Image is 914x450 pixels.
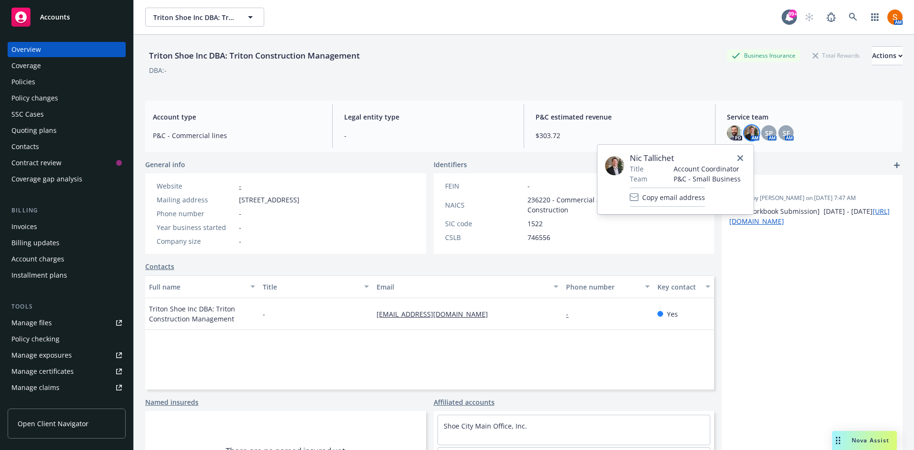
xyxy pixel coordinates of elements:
div: Manage exposures [11,348,72,363]
span: 236220 - Commercial and Institutional Building Construction [527,195,703,215]
a: Manage files [8,315,126,330]
a: Affiliated accounts [434,397,495,407]
span: Nova Assist [852,436,889,444]
a: Manage exposures [8,348,126,363]
span: 746556 [527,232,550,242]
span: Account type [153,112,321,122]
span: [STREET_ADDRESS] [239,195,299,205]
a: Switch app [865,8,884,27]
div: Total Rewards [808,50,864,61]
span: SP [765,128,773,138]
div: Manage certificates [11,364,74,379]
button: Title [259,275,373,298]
a: Billing updates [8,235,126,250]
div: Business Insurance [727,50,800,61]
span: P&C - Small Business [674,174,741,184]
div: Manage BORs [11,396,56,411]
span: Legal entity type [344,112,512,122]
a: [EMAIL_ADDRESS][DOMAIN_NAME] [377,310,496,319]
img: employee photo [605,156,624,175]
a: Policy changes [8,90,126,106]
div: DBA: - [149,65,167,75]
div: Drag to move [832,431,844,450]
div: Key contact [657,282,700,292]
button: Key contact [654,275,714,298]
div: Title [263,282,358,292]
span: 1522 [527,219,543,229]
a: Quoting plans [8,123,126,138]
div: Manage claims [11,380,60,395]
div: Billing updates [11,235,60,250]
div: Installment plans [11,268,67,283]
a: Invoices [8,219,126,234]
span: Copy email address [642,192,705,202]
span: Updated by [PERSON_NAME] on [DATE] 7:47 AM [729,194,895,202]
div: Coverage gap analysis [11,171,82,187]
a: Report a Bug [822,8,841,27]
button: Actions [872,46,903,65]
a: Contacts [145,261,174,271]
img: photo [887,10,903,25]
span: SF [783,128,790,138]
div: Website [157,181,235,191]
span: Account Coordinator [674,164,741,174]
span: - [527,181,530,191]
a: Installment plans [8,268,126,283]
button: Copy email address [630,188,705,207]
a: add [891,160,903,171]
button: Nova Assist [832,431,897,450]
span: $303.72 [536,130,704,140]
p: [BPO Workbook Submission] [DATE] - [DATE] [729,206,895,226]
span: - [239,209,241,219]
a: Coverage gap analysis [8,171,126,187]
div: Full name [149,282,245,292]
span: Open Client Navigator [18,419,89,429]
div: -Updatedby [PERSON_NAME] on [DATE] 7:47 AM[BPO Workbook Submission] [DATE] - [DATE][URL][DOMAIN_N... [722,175,903,234]
div: NAICS [445,200,524,210]
a: close [735,152,746,164]
span: General info [145,160,185,170]
div: SSC Cases [11,107,44,122]
span: - [729,182,870,192]
a: - [566,310,576,319]
div: Phone number [566,282,639,292]
div: Invoices [11,219,37,234]
span: Triton Shoe Inc DBA: Triton Construction Management [153,12,236,22]
a: Policy checking [8,331,126,347]
a: Account charges [8,251,126,267]
div: Overview [11,42,41,57]
a: Shoe City Main Office, Inc. [444,421,527,430]
div: Phone number [157,209,235,219]
a: Contract review [8,155,126,170]
a: Accounts [8,4,126,30]
div: Quoting plans [11,123,57,138]
div: FEIN [445,181,524,191]
div: 99+ [788,10,797,18]
div: Actions [872,47,903,65]
span: Yes [667,309,678,319]
div: Coverage [11,58,41,73]
div: Policies [11,74,35,90]
div: SIC code [445,219,524,229]
img: photo [727,125,742,140]
div: Contacts [11,139,39,154]
div: Mailing address [157,195,235,205]
span: - [263,309,265,319]
a: Search [844,8,863,27]
img: photo [744,125,759,140]
span: Team [630,174,647,184]
a: Policies [8,74,126,90]
button: Email [373,275,562,298]
a: Manage claims [8,380,126,395]
span: Title [630,164,644,174]
div: Policy checking [11,331,60,347]
button: Full name [145,275,259,298]
a: Manage BORs [8,396,126,411]
a: Manage certificates [8,364,126,379]
a: SSC Cases [8,107,126,122]
div: Triton Shoe Inc DBA: Triton Construction Management [145,50,364,62]
span: Nic Tallichet [630,152,741,164]
a: Named insureds [145,397,199,407]
span: - [344,130,512,140]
